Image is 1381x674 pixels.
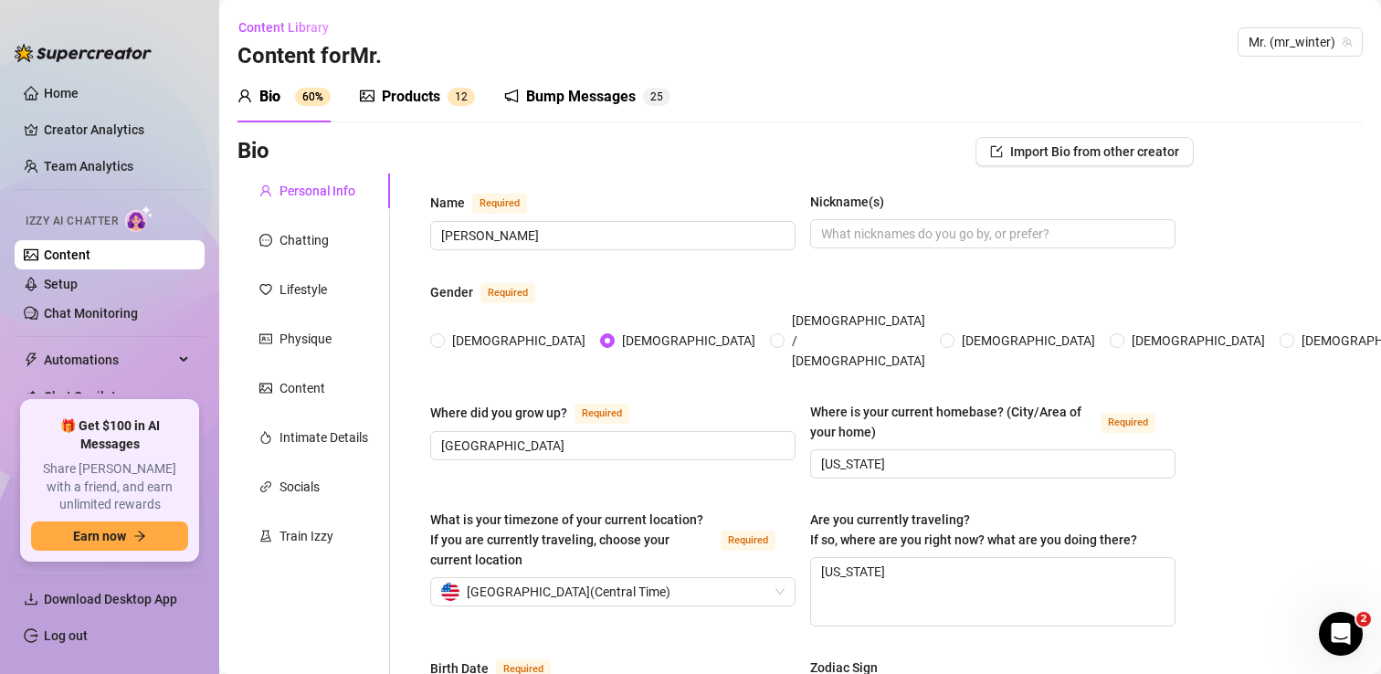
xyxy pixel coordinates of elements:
[430,192,547,214] label: Name
[810,512,1137,547] span: Are you currently traveling? If so, where are you right now? what are you doing there?
[44,159,133,174] a: Team Analytics
[441,436,781,456] input: Where did you grow up?
[31,521,188,551] button: Earn nowarrow-right
[1319,612,1363,656] iframe: Intercom live chat
[44,345,174,374] span: Automations
[44,115,190,144] a: Creator Analytics
[15,44,152,62] img: logo-BBDzfeDw.svg
[279,477,320,497] div: Socials
[295,88,331,106] sup: 60%
[44,628,88,643] a: Log out
[1010,144,1179,159] span: Import Bio from other creator
[975,137,1194,166] button: Import Bio from other creator
[237,89,252,103] span: user
[430,402,649,424] label: Where did you grow up?
[279,279,327,300] div: Lifestyle
[643,88,670,106] sup: 25
[1101,413,1155,433] span: Required
[382,86,440,108] div: Products
[279,526,333,546] div: Train Izzy
[430,403,567,423] div: Where did you grow up?
[810,402,1175,442] label: Where is your current homebase? (City/Area of your home)
[721,531,775,551] span: Required
[259,332,272,345] span: idcard
[650,90,657,103] span: 2
[31,417,188,453] span: 🎁 Get $100 in AI Messages
[44,86,79,100] a: Home
[238,20,329,35] span: Content Library
[472,194,527,214] span: Required
[44,592,177,606] span: Download Desktop App
[1124,331,1272,351] span: [DEMOGRAPHIC_DATA]
[1342,37,1353,47] span: team
[575,404,629,424] span: Required
[24,592,38,606] span: download
[259,382,272,395] span: picture
[810,192,897,212] label: Nickname(s)
[821,224,1161,244] input: Nickname(s)
[259,480,272,493] span: link
[279,329,332,349] div: Physique
[430,193,465,213] div: Name
[259,283,272,296] span: heart
[785,311,933,371] span: [DEMOGRAPHIC_DATA] / [DEMOGRAPHIC_DATA]
[657,90,663,103] span: 5
[44,277,78,291] a: Setup
[237,13,343,42] button: Content Library
[125,205,153,232] img: AI Chatter
[810,192,884,212] div: Nickname(s)
[279,378,325,398] div: Content
[259,530,272,542] span: experiment
[1249,28,1352,56] span: Mr. (mr_winter)
[1356,612,1371,627] span: 2
[430,282,473,302] div: Gender
[441,583,459,601] img: us
[430,512,703,567] span: What is your timezone of your current location? If you are currently traveling, choose your curre...
[279,427,368,448] div: Intimate Details
[810,402,1093,442] div: Where is your current homebase? (City/Area of your home)
[615,331,763,351] span: [DEMOGRAPHIC_DATA]
[259,184,272,197] span: user
[811,558,1175,626] textarea: [US_STATE]
[237,42,382,71] h3: Content for Mr.
[441,226,781,246] input: Name
[24,390,36,403] img: Chat Copilot
[279,181,355,201] div: Personal Info
[504,89,519,103] span: notification
[445,331,593,351] span: [DEMOGRAPHIC_DATA]
[467,578,670,606] span: [GEOGRAPHIC_DATA] ( Central Time )
[44,247,90,262] a: Content
[360,89,374,103] span: picture
[31,460,188,514] span: Share [PERSON_NAME] with a friend, and earn unlimited rewards
[990,145,1003,158] span: import
[259,234,272,247] span: message
[73,529,126,543] span: Earn now
[26,213,118,230] span: Izzy AI Chatter
[237,137,269,166] h3: Bio
[461,90,468,103] span: 2
[24,353,38,367] span: thunderbolt
[259,431,272,444] span: fire
[44,306,138,321] a: Chat Monitoring
[448,88,475,106] sup: 12
[526,86,636,108] div: Bump Messages
[133,530,146,542] span: arrow-right
[821,454,1161,474] input: Where is your current homebase? (City/Area of your home)
[44,382,174,411] span: Chat Copilot
[480,283,535,303] span: Required
[954,331,1102,351] span: [DEMOGRAPHIC_DATA]
[430,281,555,303] label: Gender
[455,90,461,103] span: 1
[279,230,329,250] div: Chatting
[259,86,280,108] div: Bio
